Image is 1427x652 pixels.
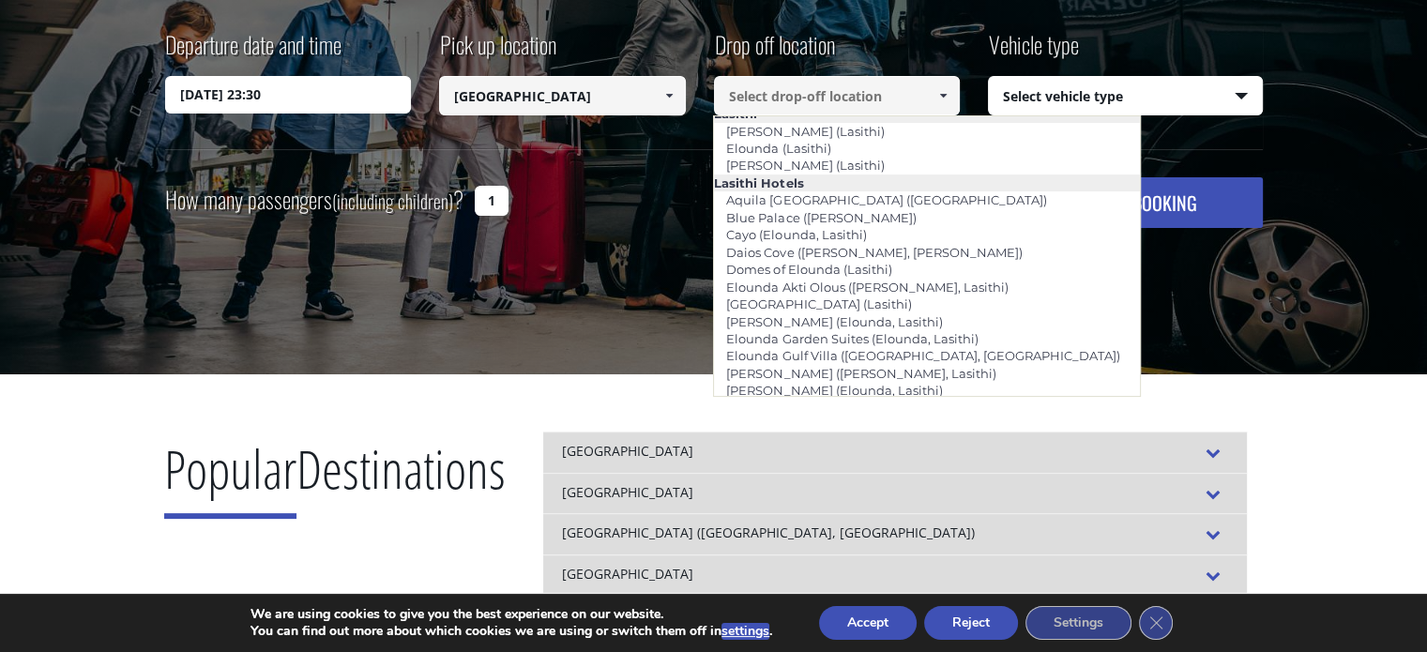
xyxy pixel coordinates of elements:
[164,432,296,519] span: Popular
[819,606,917,640] button: Accept
[543,554,1247,596] div: [GEOGRAPHIC_DATA]
[714,152,896,178] a: [PERSON_NAME] (Lasithi)
[439,76,686,115] input: Select pickup location
[988,28,1079,76] label: Vehicle type
[543,432,1247,473] div: [GEOGRAPHIC_DATA]
[543,473,1247,514] div: [GEOGRAPHIC_DATA]
[714,28,835,76] label: Drop off location
[714,205,928,231] a: Blue Palace ([PERSON_NAME])
[714,360,1008,387] a: [PERSON_NAME] ([PERSON_NAME], Lasithi)
[165,28,342,76] label: Departure date and time
[714,135,843,161] a: Elounda (Lasithi)
[653,76,684,115] a: Show All Items
[714,174,1139,191] li: Lasithi Hotels
[989,77,1262,116] span: Select vehicle type
[250,623,772,640] p: You can find out more about which cookies we are using or switch them off in .
[164,432,506,533] h2: Destinations
[714,377,954,403] a: [PERSON_NAME] (Elounda, Lasithi)
[714,256,903,282] a: Domes of Elounda (Lasithi)
[714,221,878,248] a: Cayo (Elounda, Lasithi)
[439,28,556,76] label: Pick up location
[714,239,1034,265] a: Daios Cove ([PERSON_NAME], [PERSON_NAME])
[714,118,896,144] a: [PERSON_NAME] (Lasithi)
[714,342,1131,369] a: Elounda Gulf Villa ([GEOGRAPHIC_DATA], [GEOGRAPHIC_DATA])
[250,606,772,623] p: We are using cookies to give you the best experience on our website.
[714,187,1058,213] a: Aquila [GEOGRAPHIC_DATA] ([GEOGRAPHIC_DATA])
[714,274,1020,300] a: Elounda Akti Olous ([PERSON_NAME], Lasithi)
[924,606,1018,640] button: Reject
[928,76,959,115] a: Show All Items
[714,326,990,352] a: Elounda Garden Suites (Elounda, Lasithi)
[1025,606,1131,640] button: Settings
[714,309,954,335] a: [PERSON_NAME] (Elounda, Lasithi)
[165,177,463,223] label: How many passengers ?
[714,76,961,115] input: Select drop-off location
[543,513,1247,554] div: [GEOGRAPHIC_DATA] ([GEOGRAPHIC_DATA], [GEOGRAPHIC_DATA])
[721,623,769,640] button: settings
[714,291,923,317] a: [GEOGRAPHIC_DATA] (Lasithi)
[332,187,453,215] small: (including children)
[1139,606,1173,640] button: Close GDPR Cookie Banner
